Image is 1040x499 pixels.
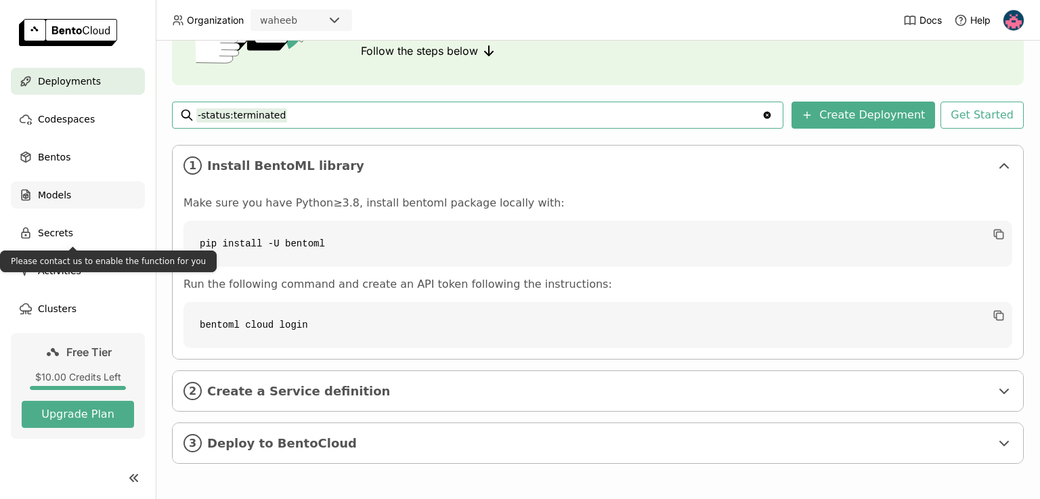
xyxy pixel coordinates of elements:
a: Free Tier$10.00 Credits LeftUpgrade Plan [11,333,145,439]
span: Clusters [38,301,77,317]
input: Selected waheeb. [299,14,300,28]
a: Secrets [11,219,145,246]
a: Bentos [11,144,145,171]
span: Follow the steps below [361,44,478,58]
i: 1 [183,156,202,175]
p: Run the following command and create an API token following the instructions: [183,278,1012,291]
span: Deploy to BentoCloud [207,436,991,451]
img: logo [19,19,117,46]
span: Organization [187,14,244,26]
p: Make sure you have Python≥3.8, install bentoml package locally with: [183,196,1012,210]
i: 2 [183,382,202,400]
div: 1Install BentoML library [173,146,1023,186]
input: Search [196,104,762,126]
a: Codespaces [11,106,145,133]
svg: Clear value [762,110,773,121]
button: Create Deployment [792,102,935,129]
span: Install BentoML library [207,158,991,173]
div: Help [954,14,991,27]
div: $10.00 Credits Left [22,371,134,383]
div: 2Create a Service definition [173,371,1023,411]
span: Create a Service definition [207,384,991,399]
i: 3 [183,434,202,452]
span: Models [38,187,71,203]
img: wahaj edrees [1003,10,1024,30]
button: Upgrade Plan [22,401,134,428]
span: Codespaces [38,111,95,127]
code: bentoml cloud login [183,302,1012,348]
code: pip install -U bentoml [183,221,1012,267]
span: Help [970,14,991,26]
span: Docs [919,14,942,26]
a: Clusters [11,295,145,322]
span: Deployments [38,73,101,89]
div: waheeb [260,14,297,27]
div: 3Deploy to BentoCloud [173,423,1023,463]
span: Secrets [38,225,73,241]
a: Deployments [11,68,145,95]
button: Get Started [940,102,1024,129]
span: Free Tier [66,345,112,359]
a: Docs [903,14,942,27]
a: Models [11,181,145,209]
span: Bentos [38,149,70,165]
